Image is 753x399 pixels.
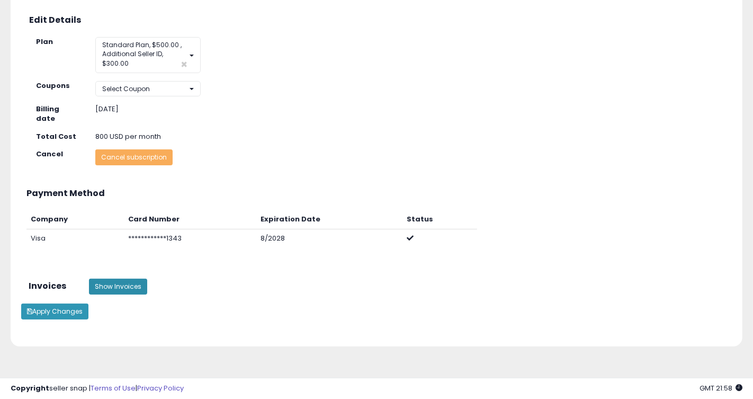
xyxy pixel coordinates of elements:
[256,229,402,247] td: 8/2028
[29,281,73,291] h3: Invoices
[29,15,724,25] h3: Edit Details
[124,210,256,229] th: Card Number
[95,104,257,114] div: [DATE]
[102,84,150,93] span: Select Coupon
[700,383,742,393] span: 2025-10-14 21:58 GMT
[36,81,70,91] strong: Coupons
[91,383,136,393] a: Terms of Use
[36,104,59,124] strong: Billing date
[26,189,727,198] h3: Payment Method
[256,210,402,229] th: Expiration Date
[36,149,63,159] strong: Cancel
[87,132,265,142] div: 800 USD per month
[402,210,477,229] th: Status
[11,383,49,393] strong: Copyright
[137,383,184,393] a: Privacy Policy
[26,210,124,229] th: Company
[102,40,182,67] span: Standard Plan, $500.00 , Additional Seller ID, $300.00
[36,37,53,47] strong: Plan
[95,81,201,96] button: Select Coupon
[89,279,147,295] button: Show Invoices
[21,304,88,320] button: Apply Changes
[11,384,184,394] div: seller snap | |
[36,131,76,141] strong: Total Cost
[181,59,187,70] span: ×
[95,37,201,73] button: Standard Plan, $500.00 , Additional Seller ID, $300.00 ×
[26,229,124,247] td: Visa
[95,149,173,165] button: Cancel subscription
